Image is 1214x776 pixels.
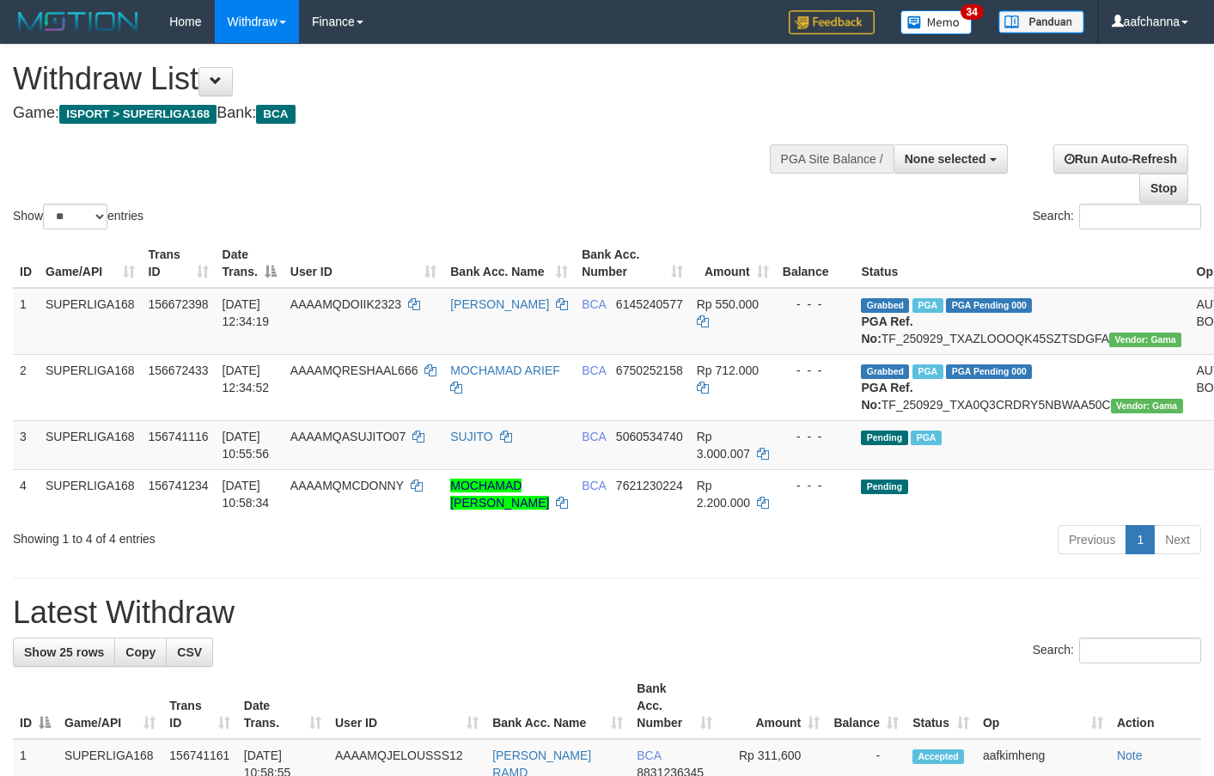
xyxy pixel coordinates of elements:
[485,673,630,739] th: Bank Acc. Name: activate to sort column ascending
[854,288,1189,355] td: TF_250929_TXAZLOOOQK45SZTSDGFA
[854,239,1189,288] th: Status
[13,523,493,547] div: Showing 1 to 4 of 4 entries
[39,354,142,420] td: SUPERLIGA168
[912,364,943,379] span: Marked by aafsoycanthlai
[13,62,792,96] h1: Withdraw List
[1033,204,1201,229] label: Search:
[690,239,776,288] th: Amount: activate to sort column ascending
[900,10,973,34] img: Button%20Memo.svg
[13,638,115,667] a: Show 25 rows
[166,638,213,667] a: CSV
[770,144,894,174] div: PGA Site Balance /
[616,479,683,492] span: Copy 7621230224 to clipboard
[894,144,1008,174] button: None selected
[697,430,750,461] span: Rp 3.000.007
[149,479,209,492] span: 156741234
[450,430,493,443] a: SUJITO
[905,152,986,166] span: None selected
[1139,174,1188,203] a: Stop
[637,749,661,762] span: BCA
[861,298,909,313] span: Grabbed
[223,364,270,394] span: [DATE] 12:34:52
[783,296,848,313] div: - - -
[149,297,209,311] span: 156672398
[912,298,943,313] span: Marked by aafsoycanthlai
[216,239,284,288] th: Date Trans.: activate to sort column descending
[450,364,560,377] a: MOCHAMAD ARIEF
[223,297,270,328] span: [DATE] 12:34:19
[223,479,270,510] span: [DATE] 10:58:34
[443,239,575,288] th: Bank Acc. Name: activate to sort column ascending
[776,239,855,288] th: Balance
[1033,638,1201,663] label: Search:
[861,381,912,412] b: PGA Ref. No:
[697,297,759,311] span: Rp 550.000
[946,364,1032,379] span: PGA Pending
[789,10,875,34] img: Feedback.jpg
[13,469,39,518] td: 4
[450,479,549,510] a: MOCHAMAD [PERSON_NAME]
[13,420,39,469] td: 3
[1110,673,1201,739] th: Action
[783,362,848,379] div: - - -
[149,364,209,377] span: 156672433
[13,105,792,122] h4: Game: Bank:
[13,288,39,355] td: 1
[1126,525,1155,554] a: 1
[177,645,202,659] span: CSV
[911,431,941,445] span: Marked by aafsoycanthlai
[290,297,401,311] span: AAAAMQDOIIK2323
[142,239,216,288] th: Trans ID: activate to sort column ascending
[575,239,690,288] th: Bank Acc. Number: activate to sort column ascending
[906,673,976,739] th: Status: activate to sort column ascending
[290,479,404,492] span: AAAAMQMCDONNY
[1117,749,1143,762] a: Note
[328,673,485,739] th: User ID: activate to sort column ascending
[59,105,217,124] span: ISPORT > SUPERLIGA168
[450,297,549,311] a: [PERSON_NAME]
[976,673,1110,739] th: Op: activate to sort column ascending
[125,645,156,659] span: Copy
[697,479,750,510] span: Rp 2.200.000
[861,364,909,379] span: Grabbed
[162,673,236,739] th: Trans ID: activate to sort column ascending
[13,354,39,420] td: 2
[783,477,848,494] div: - - -
[43,204,107,229] select: Showentries
[854,354,1189,420] td: TF_250929_TXA0Q3CRDRY5NBWAA50C
[39,469,142,518] td: SUPERLIGA168
[616,297,683,311] span: Copy 6145240577 to clipboard
[114,638,167,667] a: Copy
[223,430,270,461] span: [DATE] 10:55:56
[1111,399,1183,413] span: Vendor URL: https://trx31.1velocity.biz
[616,430,683,443] span: Copy 5060534740 to clipboard
[13,239,39,288] th: ID
[582,364,606,377] span: BCA
[582,297,606,311] span: BCA
[13,673,58,739] th: ID: activate to sort column descending
[582,479,606,492] span: BCA
[1109,333,1181,347] span: Vendor URL: https://trx31.1velocity.biz
[24,645,104,659] span: Show 25 rows
[697,364,759,377] span: Rp 712.000
[1058,525,1126,554] a: Previous
[256,105,295,124] span: BCA
[1079,204,1201,229] input: Search:
[13,9,143,34] img: MOTION_logo.png
[783,428,848,445] div: - - -
[616,364,683,377] span: Copy 6750252158 to clipboard
[630,673,719,739] th: Bank Acc. Number: activate to sort column ascending
[290,430,406,443] span: AAAAMQASUJITO07
[39,239,142,288] th: Game/API: activate to sort column ascending
[961,4,984,20] span: 34
[946,298,1032,313] span: PGA Pending
[998,10,1084,34] img: panduan.png
[284,239,443,288] th: User ID: activate to sort column ascending
[1053,144,1188,174] a: Run Auto-Refresh
[39,288,142,355] td: SUPERLIGA168
[13,596,1201,630] h1: Latest Withdraw
[1079,638,1201,663] input: Search:
[861,431,907,445] span: Pending
[912,749,964,764] span: Accepted
[149,430,209,443] span: 156741116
